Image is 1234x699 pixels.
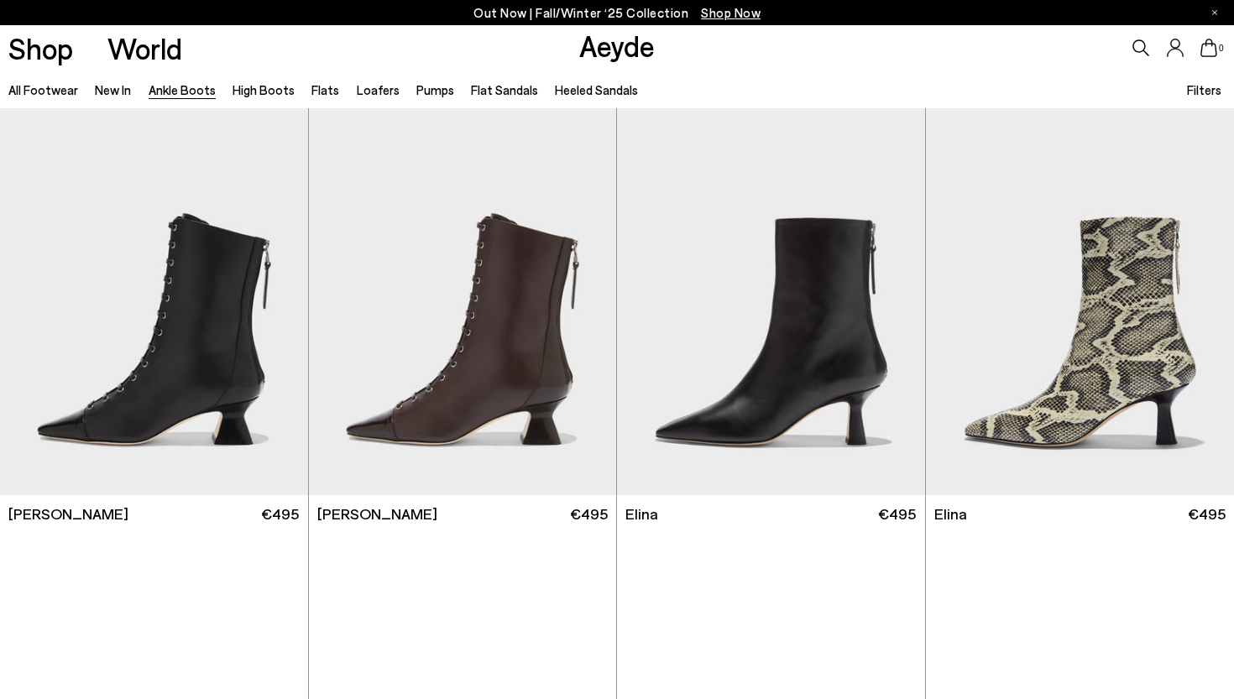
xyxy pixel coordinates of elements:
img: Elina Ankle Boots [617,108,925,495]
a: Flats [311,82,339,97]
a: Aeyde [579,28,655,63]
span: 0 [1217,44,1226,53]
a: High Boots [233,82,295,97]
span: €495 [1188,503,1226,524]
a: Ankle Boots [149,82,216,97]
a: Pumps [416,82,454,97]
a: Loafers [357,82,400,97]
a: All Footwear [8,82,78,97]
span: Elina [934,503,967,524]
span: €495 [570,503,608,524]
a: Flat Sandals [471,82,538,97]
span: Navigate to /collections/new-in [701,5,761,20]
a: [PERSON_NAME] €495 [309,495,617,533]
span: [PERSON_NAME] [317,503,437,524]
span: Filters [1187,82,1221,97]
a: World [107,34,182,63]
a: 0 [1200,39,1217,57]
span: €495 [878,503,916,524]
a: Heeled Sandals [555,82,638,97]
a: Shop [8,34,73,63]
img: Gwen Lace-Up Boots [309,108,617,495]
p: Out Now | Fall/Winter ‘25 Collection [473,3,761,23]
a: Elina €495 [617,495,925,533]
span: [PERSON_NAME] [8,503,128,524]
span: Elina [625,503,658,524]
span: €495 [261,503,299,524]
a: New In [95,82,131,97]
